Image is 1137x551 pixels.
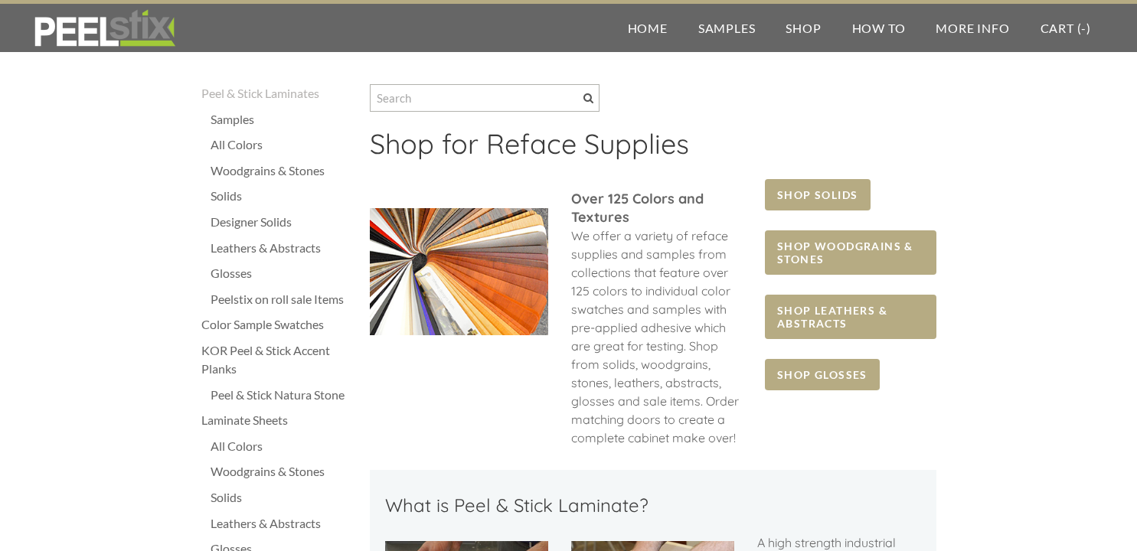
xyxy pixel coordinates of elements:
[1025,4,1106,52] a: Cart (-)
[211,135,354,154] a: All Colors
[211,213,354,231] a: Designer Solids
[201,341,354,378] a: KOR Peel & Stick Accent Planks
[765,359,880,390] a: SHOP GLOSSES
[201,84,354,103] a: Peel & Stick Laminates
[583,93,593,103] span: Search
[837,4,921,52] a: How To
[571,228,739,445] span: We offer a variety of reface supplies and samples from collections that feature over 125 colors t...
[211,386,354,404] a: Peel & Stick Natura Stone
[613,4,683,52] a: Home
[765,179,870,210] a: SHOP SOLIDS
[571,190,704,226] font: ​Over 125 Colors and Textures
[920,4,1024,52] a: More Info
[370,208,548,335] img: Picture
[683,4,771,52] a: Samples
[211,290,354,308] a: Peelstix on roll sale Items
[370,84,600,112] input: Search
[211,514,354,533] a: Leathers & Abstracts
[201,315,354,334] a: Color Sample Swatches
[1081,21,1086,35] span: -
[211,110,354,129] a: Samples
[770,4,836,52] a: Shop
[385,494,649,517] font: What is Peel & Stick Laminate?
[211,161,354,180] a: Woodgrains & Stones
[211,239,354,257] a: Leathers & Abstracts
[765,230,936,275] a: SHOP WOODGRAINS & STONES
[211,462,354,481] a: Woodgrains & Stones
[31,9,178,47] img: REFACE SUPPLIES
[201,411,354,429] a: Laminate Sheets
[211,187,354,205] a: Solids
[211,488,354,507] a: Solids
[765,295,936,339] a: SHOP LEATHERS & ABSTRACTS
[370,127,936,171] h2: ​Shop for Reface Supplies
[211,264,354,282] a: Glosses
[211,437,354,455] a: All Colors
